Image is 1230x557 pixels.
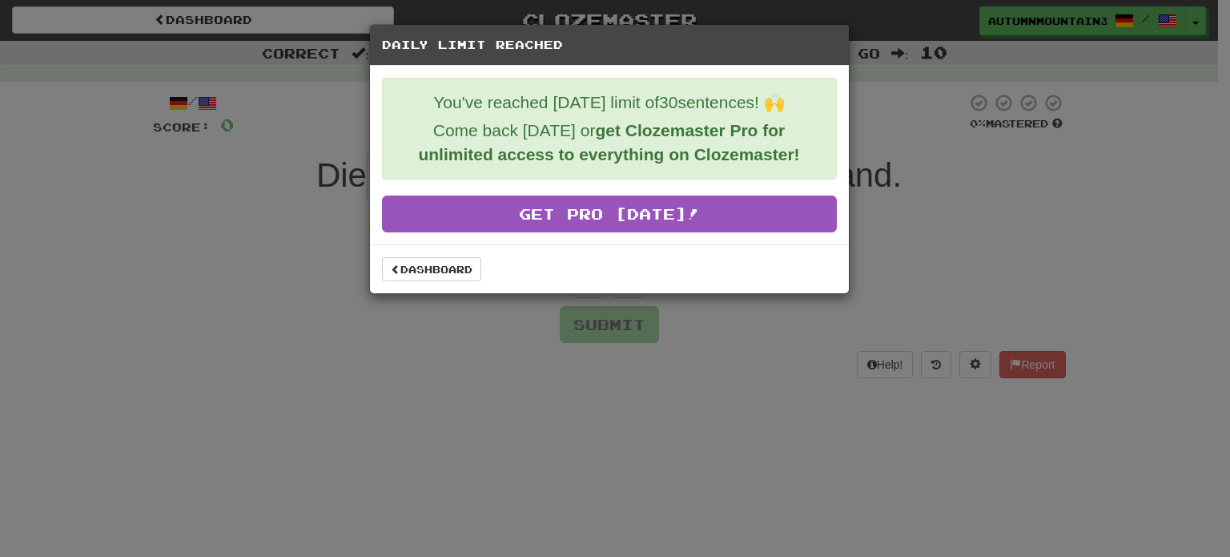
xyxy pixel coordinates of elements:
a: Dashboard [382,257,481,281]
p: You've reached [DATE] limit of 30 sentences! 🙌 [395,91,824,115]
strong: get Clozemaster Pro for unlimited access to everything on Clozemaster! [418,121,799,163]
p: Come back [DATE] or [395,119,824,167]
a: Get Pro [DATE]! [382,196,837,232]
h5: Daily Limit Reached [382,37,837,53]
